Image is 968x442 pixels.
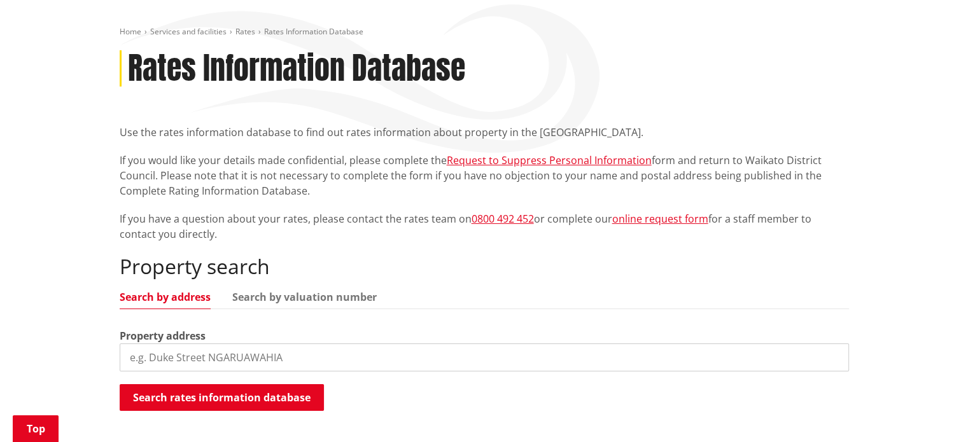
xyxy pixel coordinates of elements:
a: Search by address [120,292,211,302]
a: Search by valuation number [232,292,377,302]
a: Home [120,26,141,37]
a: 0800 492 452 [472,212,534,226]
h1: Rates Information Database [128,50,465,87]
p: If you would like your details made confidential, please complete the form and return to Waikato ... [120,153,849,198]
a: online request form [612,212,708,226]
a: Services and facilities [150,26,227,37]
nav: breadcrumb [120,27,849,38]
span: Rates Information Database [264,26,363,37]
a: Top [13,415,59,442]
p: Use the rates information database to find out rates information about property in the [GEOGRAPHI... [120,125,849,140]
iframe: Messenger Launcher [909,389,955,434]
button: Search rates information database [120,384,324,411]
a: Request to Suppress Personal Information [447,153,652,167]
h2: Property search [120,254,849,279]
a: Rates [235,26,255,37]
label: Property address [120,328,206,343]
p: If you have a question about your rates, please contact the rates team on or complete our for a s... [120,211,849,242]
input: e.g. Duke Street NGARUAWAHIA [120,343,849,371]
